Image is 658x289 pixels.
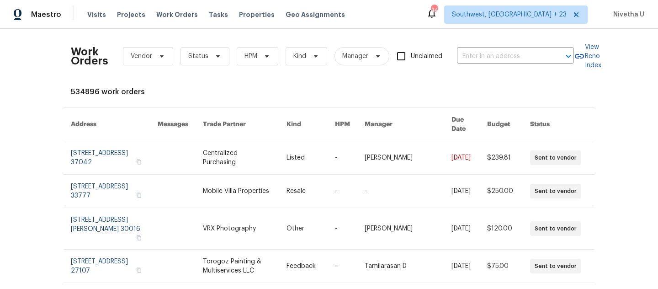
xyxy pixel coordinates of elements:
[457,49,548,64] input: Enter in an address
[87,10,106,19] span: Visits
[328,175,357,208] td: -
[431,5,437,15] div: 443
[156,10,198,19] span: Work Orders
[150,108,196,141] th: Messages
[357,250,444,283] td: Tamilarasan D
[480,108,523,141] th: Budget
[444,108,480,141] th: Due Date
[64,108,150,141] th: Address
[196,108,279,141] th: Trade Partner
[562,50,575,63] button: Open
[523,108,594,141] th: Status
[131,52,152,61] span: Vendor
[357,108,444,141] th: Manager
[293,52,306,61] span: Kind
[117,10,145,19] span: Projects
[357,141,444,175] td: [PERSON_NAME]
[209,11,228,18] span: Tasks
[135,158,143,166] button: Copy Address
[279,141,328,175] td: Listed
[279,108,328,141] th: Kind
[196,250,279,283] td: Torogoz Painting & Multiservices LLC
[71,47,108,65] h2: Work Orders
[357,175,444,208] td: -
[188,52,208,61] span: Status
[135,234,143,242] button: Copy Address
[279,208,328,250] td: Other
[328,208,357,250] td: -
[196,175,279,208] td: Mobile Villa Properties
[411,52,442,61] span: Unclaimed
[610,10,644,19] span: Nivetha U
[342,52,368,61] span: Manager
[244,52,257,61] span: HPM
[574,43,601,70] a: View Reno Index
[135,266,143,274] button: Copy Address
[196,141,279,175] td: Centralized Purchasing
[328,141,357,175] td: -
[286,10,345,19] span: Geo Assignments
[328,250,357,283] td: -
[452,10,567,19] span: Southwest, [GEOGRAPHIC_DATA] + 23
[71,87,587,96] div: 534896 work orders
[31,10,61,19] span: Maestro
[279,250,328,283] td: Feedback
[357,208,444,250] td: [PERSON_NAME]
[279,175,328,208] td: Resale
[328,108,357,141] th: HPM
[239,10,275,19] span: Properties
[135,191,143,199] button: Copy Address
[196,208,279,250] td: VRX Photography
